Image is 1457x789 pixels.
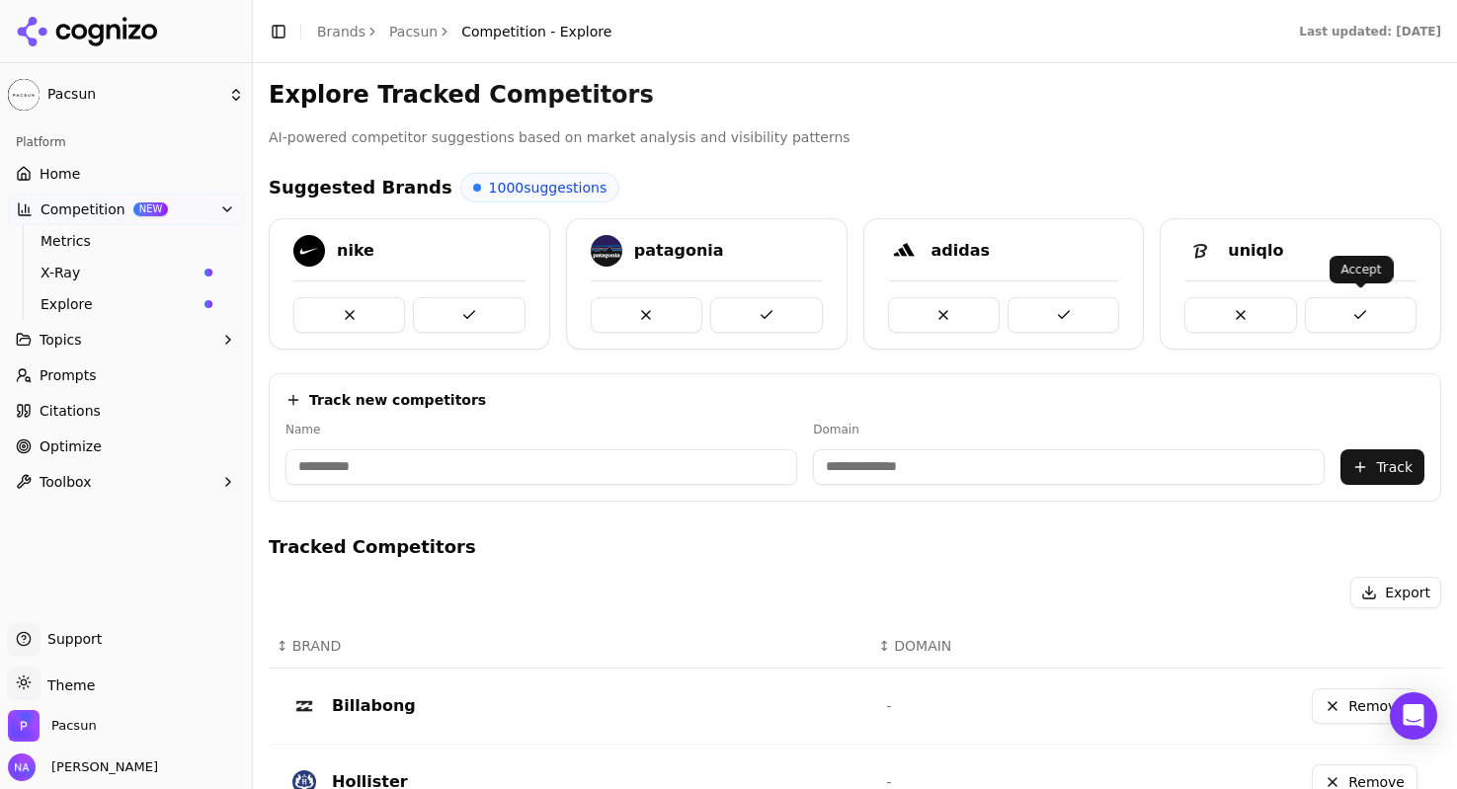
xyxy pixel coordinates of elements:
span: Toolbox [40,472,92,492]
span: 1000 suggestions [489,178,607,197]
img: adidas [888,235,920,267]
span: NEW [133,202,169,216]
a: Optimize [8,431,244,462]
div: ↕BRAND [277,636,863,656]
span: - [887,698,892,714]
a: Explore [33,290,220,318]
span: Support [40,629,102,649]
img: Pacsun [8,710,40,742]
img: patagonia [591,235,622,267]
span: BRAND [292,636,342,656]
div: patagonia [634,239,724,263]
nav: breadcrumb [317,22,611,41]
span: Citations [40,401,101,421]
th: DOMAIN [871,624,1125,669]
label: Name [285,422,797,437]
a: Brands [317,24,365,39]
span: Explore [40,294,197,314]
a: Prompts [8,359,244,391]
button: Open user button [8,753,158,781]
h3: Explore Tracked Competitors [269,79,1441,111]
label: Domain [813,422,1325,437]
span: Topics [40,330,82,350]
span: DOMAIN [894,636,951,656]
th: BRAND [269,624,871,669]
img: Nico Arce [8,753,36,781]
span: Home [40,164,80,184]
div: Platform [8,126,244,158]
div: ↕DOMAIN [879,636,1117,656]
div: Last updated: [DATE] [1299,24,1441,39]
button: Export [1350,577,1441,608]
p: AI-powered competitor suggestions based on market analysis and visibility patterns [269,126,1441,149]
a: Home [8,158,244,190]
button: Topics [8,324,244,355]
span: Pacsun [47,86,220,104]
button: Toolbox [8,466,244,498]
div: Billabong [332,694,416,718]
a: Pacsun [389,22,438,41]
span: X-Ray [40,263,197,282]
div: uniqlo [1228,239,1283,263]
img: nike [293,235,325,267]
button: Open organization switcher [8,710,97,742]
button: CompetitionNEW [8,194,244,225]
div: Open Intercom Messenger [1390,692,1437,740]
h4: Tracked Competitors [269,533,1441,561]
h4: Track new competitors [309,390,486,410]
span: Competition [40,199,125,219]
span: [PERSON_NAME] [43,758,158,776]
span: Pacsun [51,717,97,735]
span: Competition - Explore [461,22,611,41]
span: Theme [40,677,95,693]
a: X-Ray [33,259,220,286]
img: uniqlo [1184,235,1216,267]
button: Remove [1312,688,1417,724]
h4: Suggested Brands [269,174,452,201]
span: Metrics [40,231,212,251]
div: nike [337,239,374,263]
a: Metrics [33,227,220,255]
a: Citations [8,395,244,427]
span: Prompts [40,365,97,385]
span: Optimize [40,436,102,456]
img: Pacsun [8,79,40,111]
div: adidas [931,239,991,263]
button: Track [1340,449,1424,485]
img: Billabong [292,694,316,718]
p: Accept [1341,262,1382,277]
